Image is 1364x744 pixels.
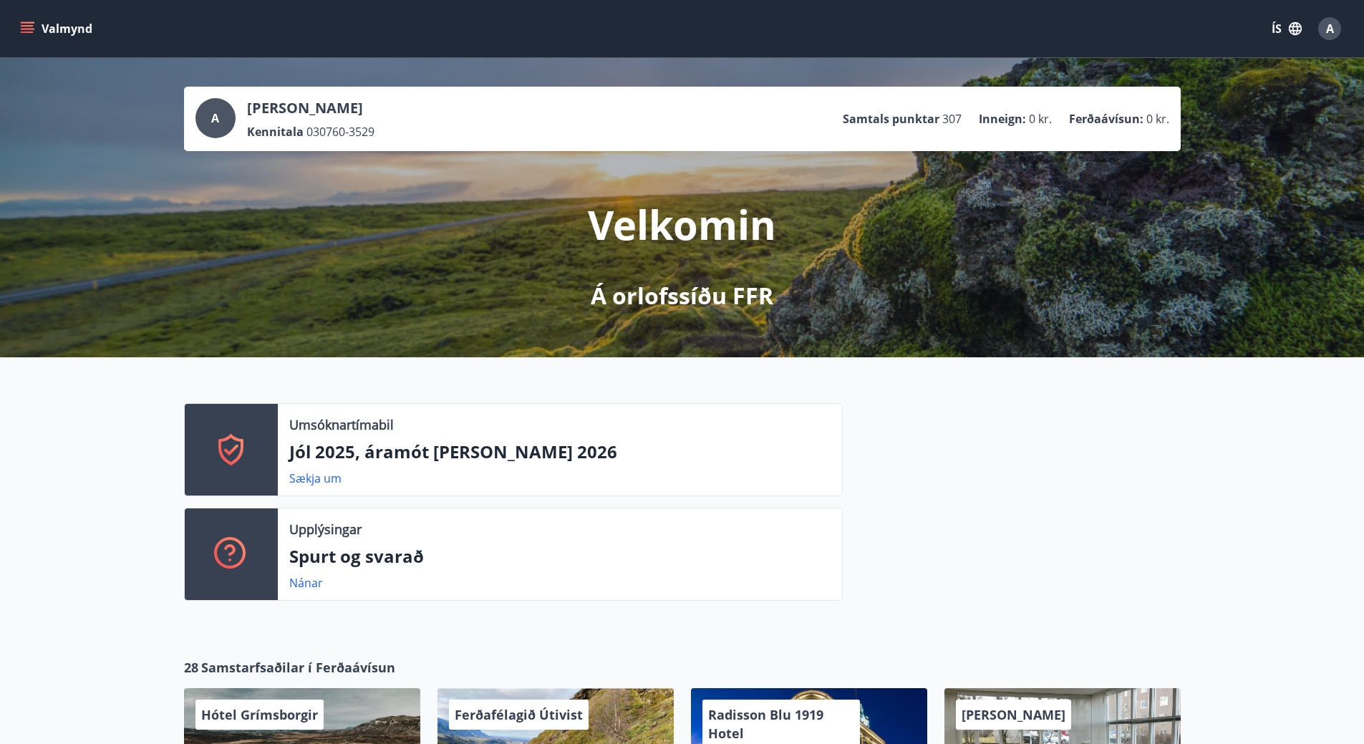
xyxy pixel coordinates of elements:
p: Á orlofssíðu FFR [591,280,773,311]
span: Radisson Blu 1919 Hotel [708,706,823,742]
span: A [211,110,219,126]
span: 0 kr. [1029,111,1052,127]
span: 307 [942,111,962,127]
a: Nánar [289,575,323,591]
p: Samtals punktar [843,111,939,127]
span: Samstarfsaðilar í Ferðaávísun [201,658,395,677]
span: [PERSON_NAME] [962,706,1065,723]
p: Inneign : [979,111,1026,127]
p: Upplýsingar [289,520,362,538]
p: Spurt og svarað [289,544,831,569]
button: A [1312,11,1347,46]
p: Jól 2025, áramót [PERSON_NAME] 2026 [289,440,831,464]
a: Sækja um [289,470,342,486]
span: 030760-3529 [306,124,374,140]
p: Ferðaávísun : [1069,111,1143,127]
span: 28 [184,658,198,677]
p: Umsóknartímabil [289,415,394,434]
span: A [1326,21,1334,37]
p: Kennitala [247,124,304,140]
p: Velkomin [588,197,776,251]
p: [PERSON_NAME] [247,98,374,118]
span: Ferðafélagið Útivist [455,706,583,723]
button: menu [17,16,98,42]
button: ÍS [1264,16,1310,42]
span: Hótel Grímsborgir [201,706,318,723]
span: 0 kr. [1146,111,1169,127]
